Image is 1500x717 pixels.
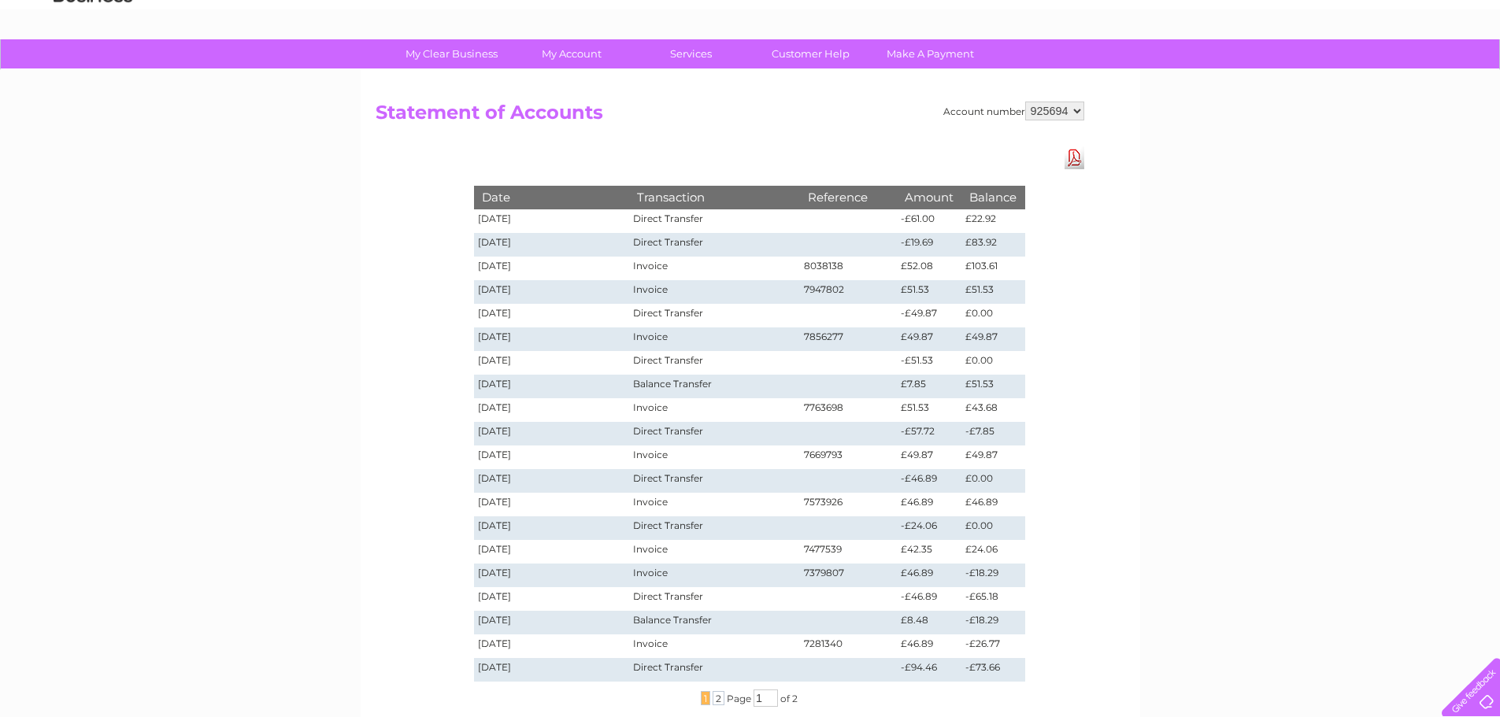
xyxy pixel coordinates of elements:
td: £0.00 [961,351,1024,375]
span: 1 [701,691,710,705]
td: -£49.87 [897,304,961,327]
a: My Account [506,39,636,68]
td: Invoice [629,257,799,280]
td: £46.89 [897,564,961,587]
td: £49.87 [961,445,1024,469]
td: [DATE] [474,445,630,469]
a: Customer Help [746,39,876,68]
td: [DATE] [474,493,630,516]
td: [DATE] [474,516,630,540]
td: Direct Transfer [629,209,799,233]
th: Reference [800,186,898,209]
td: Invoice [629,280,799,304]
td: [DATE] [474,233,630,257]
td: Direct Transfer [629,304,799,327]
td: Invoice [629,634,799,658]
td: £52.08 [897,257,961,280]
a: Blog [1363,67,1386,79]
span: of [780,693,790,704]
a: Telecoms [1306,67,1354,79]
td: Direct Transfer [629,422,799,445]
a: 0333 014 3131 [1203,8,1312,28]
td: 7379807 [800,564,898,587]
td: -£57.72 [897,422,961,445]
td: Invoice [629,327,799,351]
td: 7669793 [800,445,898,469]
td: [DATE] [474,280,630,304]
td: [DATE] [474,587,630,611]
td: £51.53 [961,375,1024,398]
td: 7573926 [800,493,898,516]
td: -£94.46 [897,658,961,682]
a: My Clear Business [387,39,517,68]
td: [DATE] [474,327,630,351]
td: [DATE] [474,469,630,493]
a: Contact [1395,67,1434,79]
span: Page [727,693,751,704]
td: [DATE] [474,209,630,233]
td: [DATE] [474,304,630,327]
td: 7763698 [800,398,898,422]
a: Log out [1448,67,1485,79]
a: Services [626,39,756,68]
td: £46.89 [961,493,1024,516]
td: Direct Transfer [629,233,799,257]
td: [DATE] [474,375,630,398]
a: Water [1223,67,1253,79]
td: -£18.29 [961,611,1024,634]
td: £24.06 [961,540,1024,564]
td: £0.00 [961,304,1024,327]
a: Energy [1262,67,1297,79]
td: [DATE] [474,658,630,682]
span: 2 [792,693,798,704]
div: Clear Business is a trading name of Verastar Limited (registered in [GEOGRAPHIC_DATA] No. 3667643... [379,9,1123,76]
td: Direct Transfer [629,469,799,493]
td: Direct Transfer [629,351,799,375]
td: [DATE] [474,398,630,422]
th: Date [474,186,630,209]
td: £22.92 [961,209,1024,233]
img: logo.png [53,41,133,89]
td: Direct Transfer [629,516,799,540]
td: -£51.53 [897,351,961,375]
td: 7856277 [800,327,898,351]
div: Account number [943,102,1084,120]
td: £49.87 [961,327,1024,351]
td: Direct Transfer [629,587,799,611]
span: 2 [713,691,724,705]
td: £42.35 [897,540,961,564]
td: £7.85 [897,375,961,398]
td: -£19.69 [897,233,961,257]
h2: Statement of Accounts [376,102,1084,131]
td: [DATE] [474,611,630,634]
td: 7947802 [800,280,898,304]
td: [DATE] [474,351,630,375]
td: -£65.18 [961,587,1024,611]
td: -£26.77 [961,634,1024,658]
td: 8038138 [800,257,898,280]
td: -£46.89 [897,469,961,493]
td: [DATE] [474,634,630,658]
td: Direct Transfer [629,658,799,682]
a: Make A Payment [865,39,995,68]
td: -£61.00 [897,209,961,233]
td: Invoice [629,564,799,587]
td: £49.87 [897,445,961,469]
td: [DATE] [474,257,630,280]
td: £51.53 [897,398,961,422]
td: £8.48 [897,611,961,634]
td: £46.89 [897,493,961,516]
td: [DATE] [474,540,630,564]
td: -£18.29 [961,564,1024,587]
td: £83.92 [961,233,1024,257]
td: Invoice [629,493,799,516]
th: Amount [897,186,961,209]
td: -£73.66 [961,658,1024,682]
td: £0.00 [961,516,1024,540]
td: £49.87 [897,327,961,351]
td: [DATE] [474,564,630,587]
td: £46.89 [897,634,961,658]
td: -£7.85 [961,422,1024,445]
td: Invoice [629,540,799,564]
